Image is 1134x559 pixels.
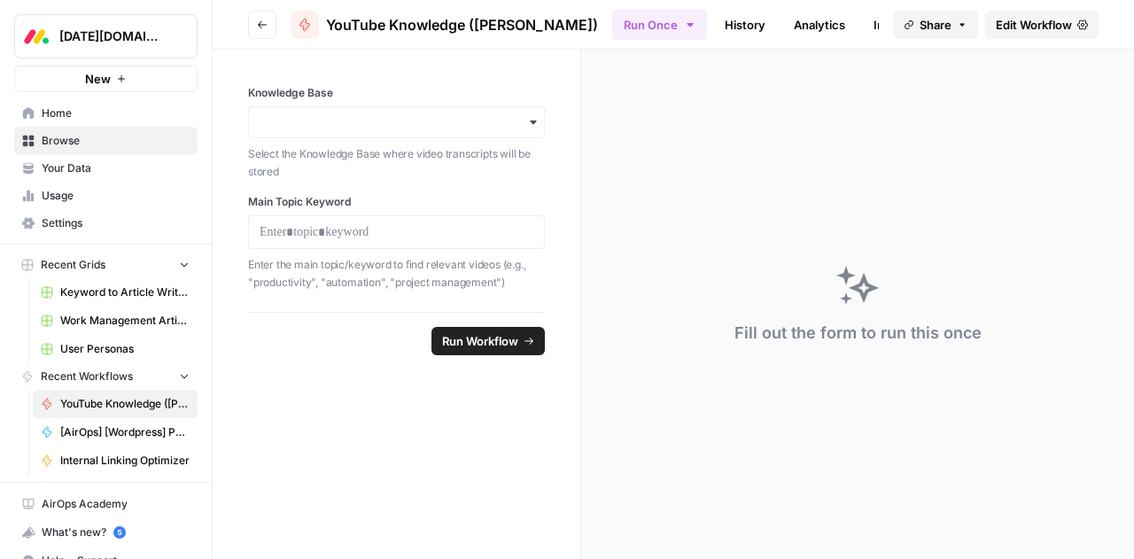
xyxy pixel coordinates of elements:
[14,490,198,518] a: AirOps Academy
[14,66,198,92] button: New
[14,518,198,547] button: What's new? 5
[33,335,198,363] a: User Personas
[33,307,198,335] a: Work Management Article Grid
[612,10,707,40] button: Run Once
[113,526,126,539] a: 5
[248,256,545,291] p: Enter the main topic/keyword to find relevant videos (e.g., "productivity", "automation", "projec...
[60,396,190,412] span: YouTube Knowledge ([PERSON_NAME])
[15,519,197,546] div: What's new?
[59,27,167,45] span: [DATE][DOMAIN_NAME]
[85,70,111,88] span: New
[291,11,598,39] a: YouTube Knowledge ([PERSON_NAME])
[33,278,198,307] a: Keyword to Article Writer Grid
[985,11,1099,39] a: Edit Workflow
[248,85,545,101] label: Knowledge Base
[60,341,190,357] span: User Personas
[33,418,198,446] a: [AirOps] [Wordpress] Publish Cornerstone Post
[42,496,190,512] span: AirOps Academy
[14,14,198,58] button: Workspace: Monday.com
[42,215,190,231] span: Settings
[33,446,198,475] a: Internal Linking Optimizer
[326,14,598,35] span: YouTube Knowledge ([PERSON_NAME])
[863,11,936,39] a: Integrate
[920,16,951,34] span: Share
[60,313,190,329] span: Work Management Article Grid
[60,453,190,469] span: Internal Linking Optimizer
[42,105,190,121] span: Home
[14,182,198,210] a: Usage
[42,160,190,176] span: Your Data
[60,424,190,440] span: [AirOps] [Wordpress] Publish Cornerstone Post
[442,332,518,350] span: Run Workflow
[33,390,198,418] a: YouTube Knowledge ([PERSON_NAME])
[60,284,190,300] span: Keyword to Article Writer Grid
[20,20,52,52] img: Monday.com Logo
[41,257,105,273] span: Recent Grids
[14,127,198,155] a: Browse
[996,16,1072,34] span: Edit Workflow
[14,363,198,390] button: Recent Workflows
[783,11,856,39] a: Analytics
[42,133,190,149] span: Browse
[14,154,198,182] a: Your Data
[714,11,776,39] a: History
[41,369,133,384] span: Recent Workflows
[431,327,545,355] button: Run Workflow
[248,194,545,210] label: Main Topic Keyword
[734,321,982,345] div: Fill out the form to run this once
[248,145,545,180] p: Select the Knowledge Base where video transcripts will be stored
[42,188,190,204] span: Usage
[14,209,198,237] a: Settings
[117,528,121,537] text: 5
[14,99,198,128] a: Home
[893,11,978,39] button: Share
[14,252,198,278] button: Recent Grids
